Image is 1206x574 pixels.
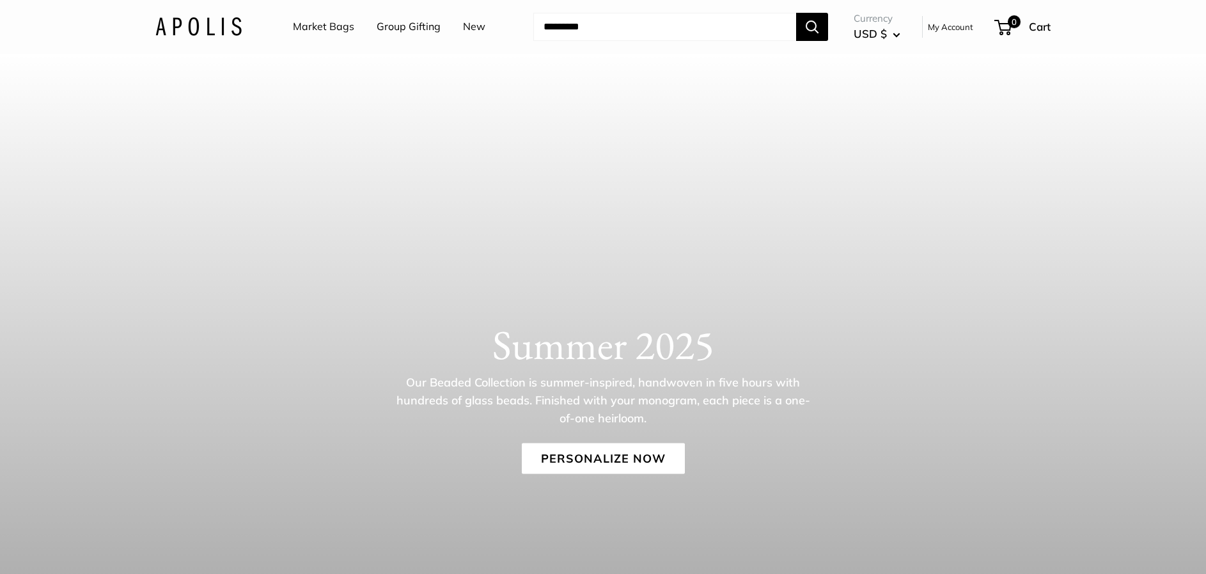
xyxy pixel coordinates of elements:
input: Search... [533,13,796,41]
a: New [463,17,485,36]
span: Cart [1029,20,1051,33]
a: Market Bags [293,17,354,36]
span: USD $ [854,27,887,40]
button: Search [796,13,828,41]
a: My Account [928,19,973,35]
span: 0 [1008,15,1021,28]
a: Group Gifting [377,17,441,36]
span: Currency [854,10,900,28]
p: Our Beaded Collection is summer-inspired, handwoven in five hours with hundreds of glass beads. F... [395,373,811,427]
button: USD $ [854,24,900,44]
a: 0 Cart [996,17,1051,37]
h1: Summer 2025 [155,320,1051,369]
a: Personalize Now [522,443,685,474]
img: Apolis [155,17,242,36]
